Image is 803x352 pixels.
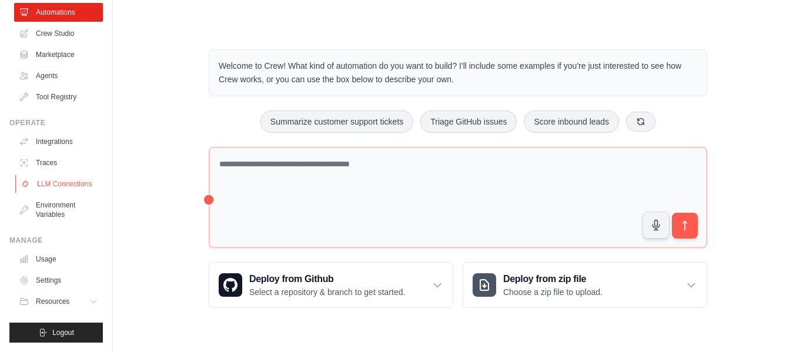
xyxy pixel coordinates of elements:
a: Crew Studio [14,24,103,43]
div: Operate [9,118,103,128]
p: Choose a zip file to upload. [503,286,603,298]
a: LLM Connections [15,175,104,193]
p: Select a repository & branch to get started. [249,286,405,298]
p: Welcome to Crew! What kind of automation do you want to build? I'll include some examples if you'... [219,59,697,86]
a: Traces [14,153,103,172]
a: Automations [14,3,103,22]
button: Logout [9,323,103,343]
a: Tool Registry [14,88,103,106]
h3: Deploy from zip file [503,272,603,286]
button: Triage GitHub issues [420,110,517,133]
span: Resources [36,297,69,306]
span: Logout [52,328,74,337]
a: Agents [14,66,103,85]
div: Manage [9,236,103,245]
a: Environment Variables [14,196,103,224]
a: Integrations [14,132,103,151]
a: Marketplace [14,45,103,64]
h3: Deploy from Github [249,272,405,286]
a: Settings [14,271,103,290]
button: Score inbound leads [524,110,619,133]
button: Resources [14,292,103,311]
button: Summarize customer support tickets [260,110,413,133]
a: Usage [14,250,103,269]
